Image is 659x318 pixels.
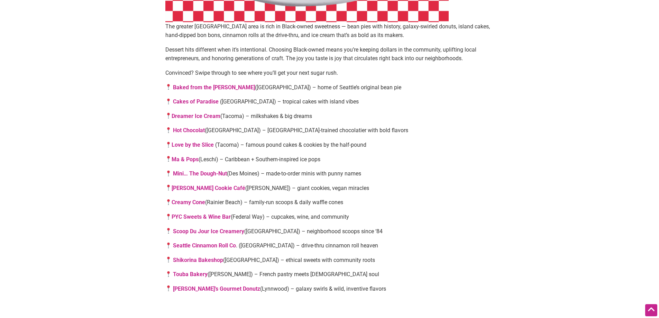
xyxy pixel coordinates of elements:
[165,256,494,265] p: ([GEOGRAPHIC_DATA]) – ethical sweets with community roots
[173,127,205,134] a: Hot Chocolat
[165,83,494,92] p: ([GEOGRAPHIC_DATA]) – home of Seattle’s original bean pie
[166,271,171,277] img: 📍
[165,155,494,164] p: (Leschi) – Caribbean + Southern-inspired ice pops
[172,113,220,119] a: Dreamer Ice Cream
[172,142,214,148] a: Love by the Slice
[165,198,494,207] p: (Rainier Beach) – family-run scoops & daily waffle cones
[173,271,208,278] a: Touba Bakery
[173,84,255,91] a: Baked from the [PERSON_NAME]
[165,169,494,178] p: (Des Moines) – made-to-order minis with punny names
[165,227,494,236] p: ([GEOGRAPHIC_DATA]) – neighborhood scoops since ‘84
[165,69,494,78] p: Convinced? Swipe through to see where you’ll get your next sugar rush.
[173,242,236,249] a: Seattle Cinnamon Roll Co
[645,304,657,316] div: Scroll Back to Top
[166,99,171,104] img: 📍
[173,285,260,292] a: [PERSON_NAME]’s Gourmet Donutz
[172,213,231,220] a: PYC Sweets & Wine Bar
[166,257,171,262] img: 📍
[165,112,494,121] p: (Tacoma) – milkshakes & big dreams
[173,170,227,177] a: Mini… The Dough-Nut
[165,140,494,149] p: (Tacoma) – famous pound cakes & cookies by the half-pound
[165,270,494,279] p: ([PERSON_NAME]) – French pastry meets [DEMOGRAPHIC_DATA] soul
[166,142,171,147] img: 📍
[173,228,244,235] a: Scoop Du Jour Ice Creamery
[166,171,171,176] img: 📍
[165,126,494,135] p: ([GEOGRAPHIC_DATA]) – [GEOGRAPHIC_DATA]-trained chocolatier with bold flavors
[166,285,171,291] img: 📍
[166,185,171,190] img: 📍
[166,214,171,219] img: 📍
[166,84,171,90] img: 📍
[166,243,171,248] img: 📍
[173,98,219,105] a: Cakes of Paradise
[172,185,245,191] a: [PERSON_NAME] Cookie Café
[172,156,199,163] a: Ma & Pops
[165,22,494,40] p: The greater [GEOGRAPHIC_DATA] area is rich in Black-owned sweetness — bean pies with history, gal...
[166,113,171,118] img: 📍
[165,184,494,193] p: ([PERSON_NAME]) – giant cookies, vegan miracles
[165,45,494,63] p: Dessert hits different when it’s intentional. Choosing Black-owned means you’re keeping dollars i...
[166,156,171,162] img: 📍
[166,127,171,133] img: 📍
[165,241,494,250] p: . ([GEOGRAPHIC_DATA]) – drive-thru cinnamon roll heaven
[165,284,494,293] p: (Lynnwood) – galaxy swirls & wild, inventive flavors
[165,212,494,221] p: (Federal Way) – cupcakes, wine, and community
[165,97,494,106] p: ([GEOGRAPHIC_DATA]) – tropical cakes with island vibes
[166,228,171,234] img: 📍
[173,257,223,263] a: Shikorina Bakeshop
[166,199,171,205] img: 📍
[172,199,205,206] a: Creamy Cone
